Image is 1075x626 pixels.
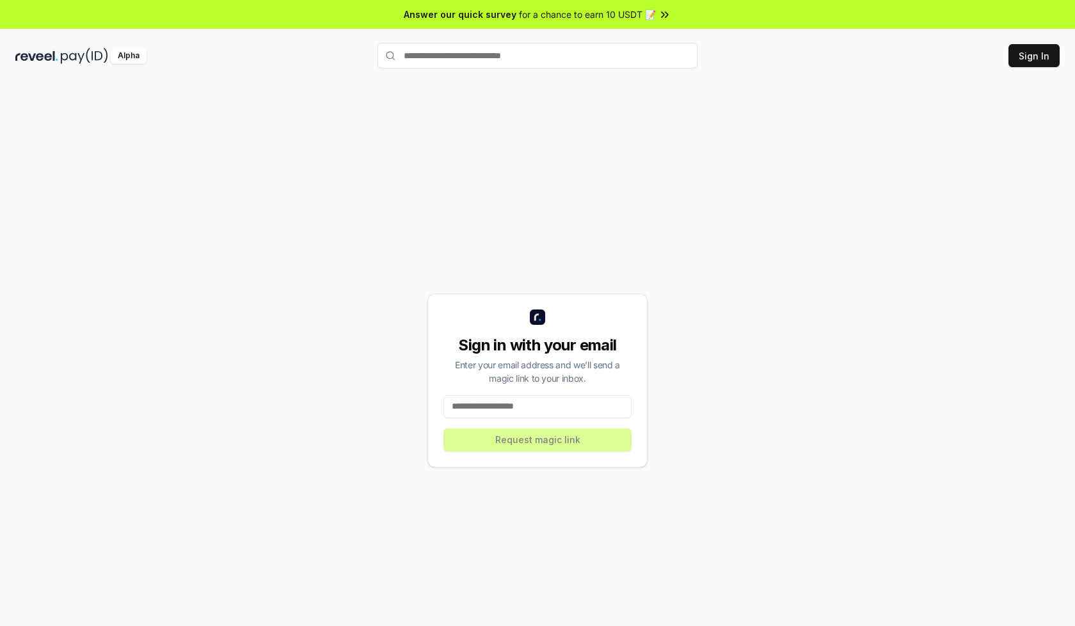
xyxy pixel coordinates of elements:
[519,8,656,21] span: for a chance to earn 10 USDT 📝
[530,309,545,325] img: logo_small
[111,48,147,64] div: Alpha
[443,358,632,385] div: Enter your email address and we’ll send a magic link to your inbox.
[443,335,632,356] div: Sign in with your email
[61,48,108,64] img: pay_id
[1008,44,1060,67] button: Sign In
[15,48,58,64] img: reveel_dark
[404,8,516,21] span: Answer our quick survey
